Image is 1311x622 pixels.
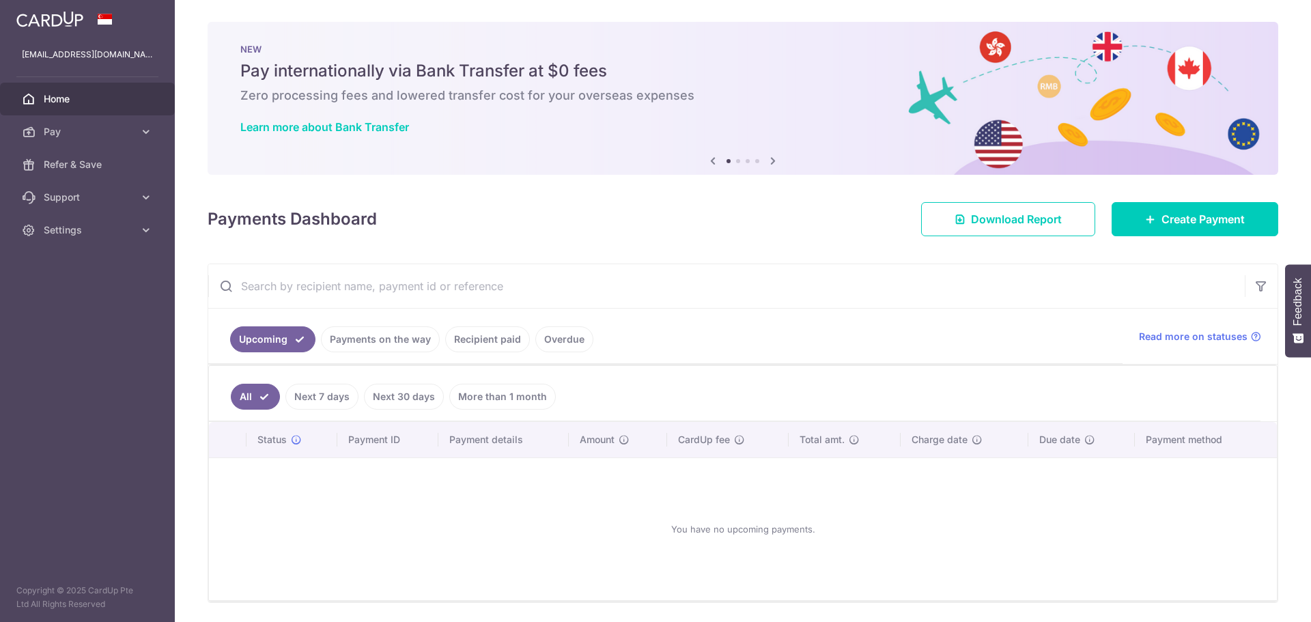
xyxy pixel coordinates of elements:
[44,92,134,106] span: Home
[44,190,134,204] span: Support
[449,384,556,410] a: More than 1 month
[1039,433,1080,447] span: Due date
[364,384,444,410] a: Next 30 days
[208,264,1245,308] input: Search by recipient name, payment id or reference
[800,433,845,447] span: Total amt.
[971,211,1062,227] span: Download Report
[1161,211,1245,227] span: Create Payment
[22,48,153,61] p: [EMAIL_ADDRESS][DOMAIN_NAME]
[1292,278,1304,326] span: Feedback
[208,207,377,231] h4: Payments Dashboard
[257,433,287,447] span: Status
[285,384,358,410] a: Next 7 days
[44,158,134,171] span: Refer & Save
[240,87,1245,104] h6: Zero processing fees and lowered transfer cost for your overseas expenses
[1139,330,1247,343] span: Read more on statuses
[240,120,409,134] a: Learn more about Bank Transfer
[230,326,315,352] a: Upcoming
[240,60,1245,82] h5: Pay internationally via Bank Transfer at $0 fees
[321,326,440,352] a: Payments on the way
[1112,202,1278,236] a: Create Payment
[921,202,1095,236] a: Download Report
[16,11,83,27] img: CardUp
[337,422,438,457] th: Payment ID
[912,433,968,447] span: Charge date
[1135,422,1277,457] th: Payment method
[240,44,1245,55] p: NEW
[44,125,134,139] span: Pay
[580,433,615,447] span: Amount
[1139,330,1261,343] a: Read more on statuses
[535,326,593,352] a: Overdue
[1285,264,1311,357] button: Feedback - Show survey
[208,22,1278,175] img: Bank transfer banner
[445,326,530,352] a: Recipient paid
[44,223,134,237] span: Settings
[225,469,1260,589] div: You have no upcoming payments.
[231,384,280,410] a: All
[678,433,730,447] span: CardUp fee
[438,422,569,457] th: Payment details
